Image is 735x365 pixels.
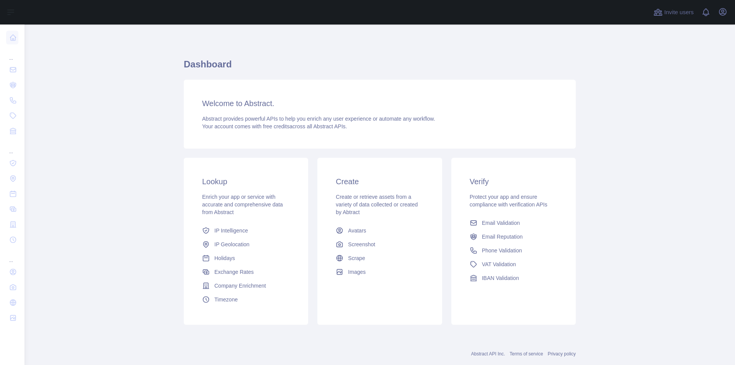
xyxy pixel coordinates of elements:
[214,296,238,303] span: Timezone
[470,176,557,187] h3: Verify
[482,274,519,282] span: IBAN Validation
[336,194,418,215] span: Create or retrieve assets from a variety of data collected or created by Abtract
[202,194,283,215] span: Enrich your app or service with accurate and comprehensive data from Abstract
[202,123,347,129] span: Your account comes with across all Abstract APIs.
[214,282,266,290] span: Company Enrichment
[467,257,560,271] a: VAT Validation
[482,219,520,227] span: Email Validation
[202,98,557,109] h3: Welcome to Abstract.
[184,58,576,77] h1: Dashboard
[510,351,543,357] a: Terms of service
[664,8,694,17] span: Invite users
[470,194,547,208] span: Protect your app and ensure compliance with verification APIs
[6,248,18,264] div: ...
[548,351,576,357] a: Privacy policy
[6,46,18,61] div: ...
[467,230,560,244] a: Email Reputation
[467,271,560,285] a: IBAN Validation
[214,254,235,262] span: Holidays
[199,224,293,237] a: IP Intelligence
[202,116,435,122] span: Abstract provides powerful APIs to help you enrich any user experience or automate any workflow.
[348,227,366,234] span: Avatars
[336,176,423,187] h3: Create
[214,227,248,234] span: IP Intelligence
[482,260,516,268] span: VAT Validation
[214,241,250,248] span: IP Geolocation
[263,123,289,129] span: free credits
[199,237,293,251] a: IP Geolocation
[482,233,523,241] span: Email Reputation
[199,293,293,306] a: Timezone
[467,244,560,257] a: Phone Validation
[482,247,522,254] span: Phone Validation
[467,216,560,230] a: Email Validation
[333,237,426,251] a: Screenshot
[348,254,365,262] span: Scrape
[333,224,426,237] a: Avatars
[348,268,366,276] span: Images
[333,265,426,279] a: Images
[652,6,695,18] button: Invite users
[6,139,18,155] div: ...
[202,176,290,187] h3: Lookup
[471,351,505,357] a: Abstract API Inc.
[333,251,426,265] a: Scrape
[199,265,293,279] a: Exchange Rates
[199,251,293,265] a: Holidays
[214,268,254,276] span: Exchange Rates
[348,241,375,248] span: Screenshot
[199,279,293,293] a: Company Enrichment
